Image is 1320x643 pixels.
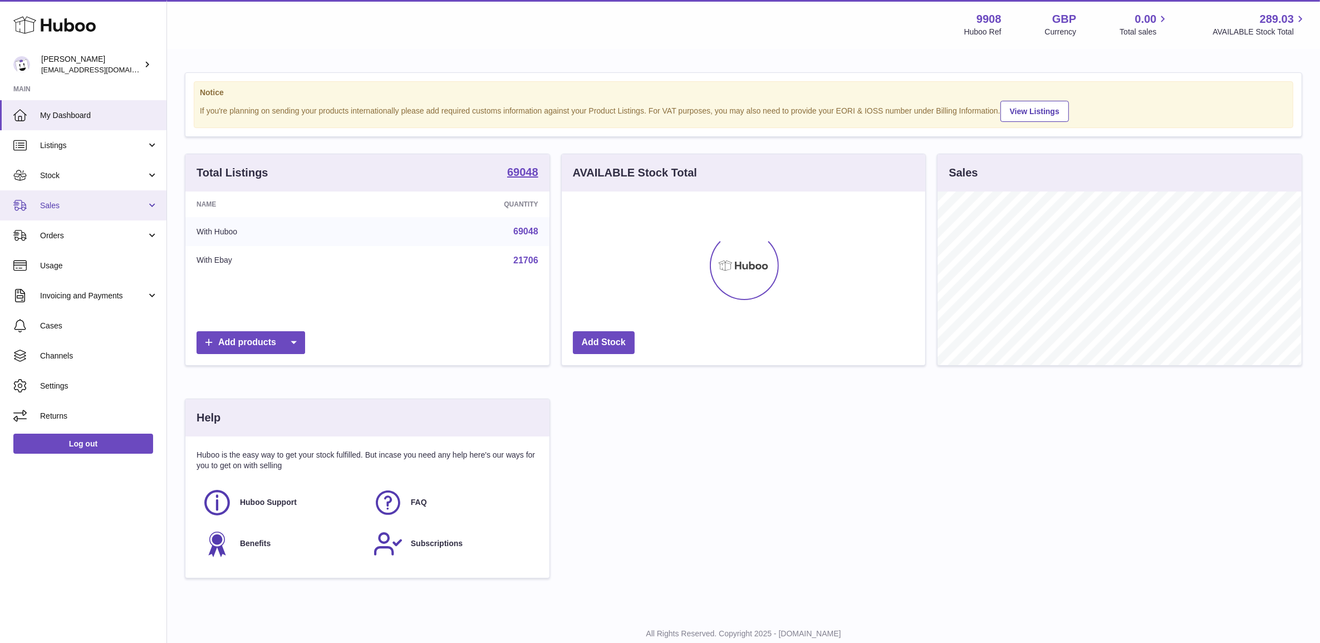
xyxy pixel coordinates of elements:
[40,261,158,271] span: Usage
[197,331,305,354] a: Add products
[240,497,297,508] span: Huboo Support
[40,200,146,211] span: Sales
[1000,101,1069,122] a: View Listings
[197,450,538,471] p: Huboo is the easy way to get your stock fulfilled. But incase you need any help here's our ways f...
[949,165,978,180] h3: Sales
[200,99,1287,122] div: If you're planning on sending your products internationally please add required customs informati...
[200,87,1287,98] strong: Notice
[411,538,463,549] span: Subscriptions
[13,56,30,73] img: tbcollectables@hotmail.co.uk
[40,411,158,421] span: Returns
[185,246,377,275] td: With Ebay
[573,331,635,354] a: Add Stock
[513,227,538,236] a: 69048
[40,321,158,331] span: Cases
[40,291,146,301] span: Invoicing and Payments
[40,381,158,391] span: Settings
[41,54,141,75] div: [PERSON_NAME]
[1213,12,1307,37] a: 289.03 AVAILABLE Stock Total
[1213,27,1307,37] span: AVAILABLE Stock Total
[40,140,146,151] span: Listings
[573,165,697,180] h3: AVAILABLE Stock Total
[513,256,538,265] a: 21706
[202,529,362,559] a: Benefits
[40,170,146,181] span: Stock
[13,434,153,454] a: Log out
[976,12,1002,27] strong: 9908
[377,192,549,217] th: Quantity
[40,110,158,121] span: My Dashboard
[176,629,1311,639] p: All Rights Reserved. Copyright 2025 - [DOMAIN_NAME]
[507,166,538,178] strong: 69048
[197,165,268,180] h3: Total Listings
[202,488,362,518] a: Huboo Support
[41,65,164,74] span: [EMAIL_ADDRESS][DOMAIN_NAME]
[1045,27,1077,37] div: Currency
[1135,12,1157,27] span: 0.00
[40,351,158,361] span: Channels
[185,192,377,217] th: Name
[1120,12,1169,37] a: 0.00 Total sales
[373,488,533,518] a: FAQ
[1260,12,1294,27] span: 289.03
[1052,12,1076,27] strong: GBP
[507,166,538,180] a: 69048
[373,529,533,559] a: Subscriptions
[1120,27,1169,37] span: Total sales
[40,230,146,241] span: Orders
[197,410,220,425] h3: Help
[240,538,271,549] span: Benefits
[411,497,427,508] span: FAQ
[964,27,1002,37] div: Huboo Ref
[185,217,377,246] td: With Huboo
